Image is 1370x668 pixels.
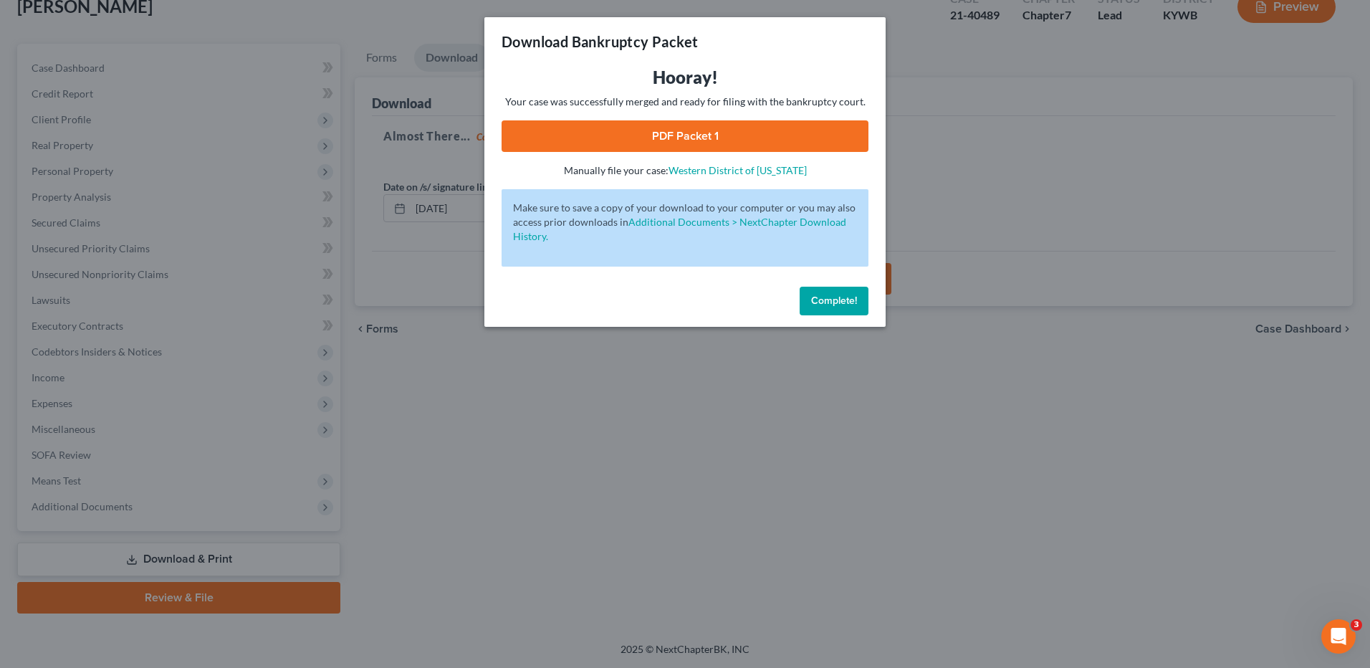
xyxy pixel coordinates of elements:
span: 3 [1351,619,1362,631]
h3: Download Bankruptcy Packet [502,32,698,52]
iframe: Intercom live chat [1321,619,1356,654]
p: Your case was successfully merged and ready for filing with the bankruptcy court. [502,95,868,109]
a: Additional Documents > NextChapter Download History. [513,216,846,242]
h3: Hooray! [502,66,868,89]
span: Complete! [811,295,857,307]
p: Manually file your case: [502,163,868,178]
a: PDF Packet 1 [502,120,868,152]
button: Complete! [800,287,868,315]
p: Make sure to save a copy of your download to your computer or you may also access prior downloads in [513,201,857,244]
a: Western District of [US_STATE] [669,164,807,176]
